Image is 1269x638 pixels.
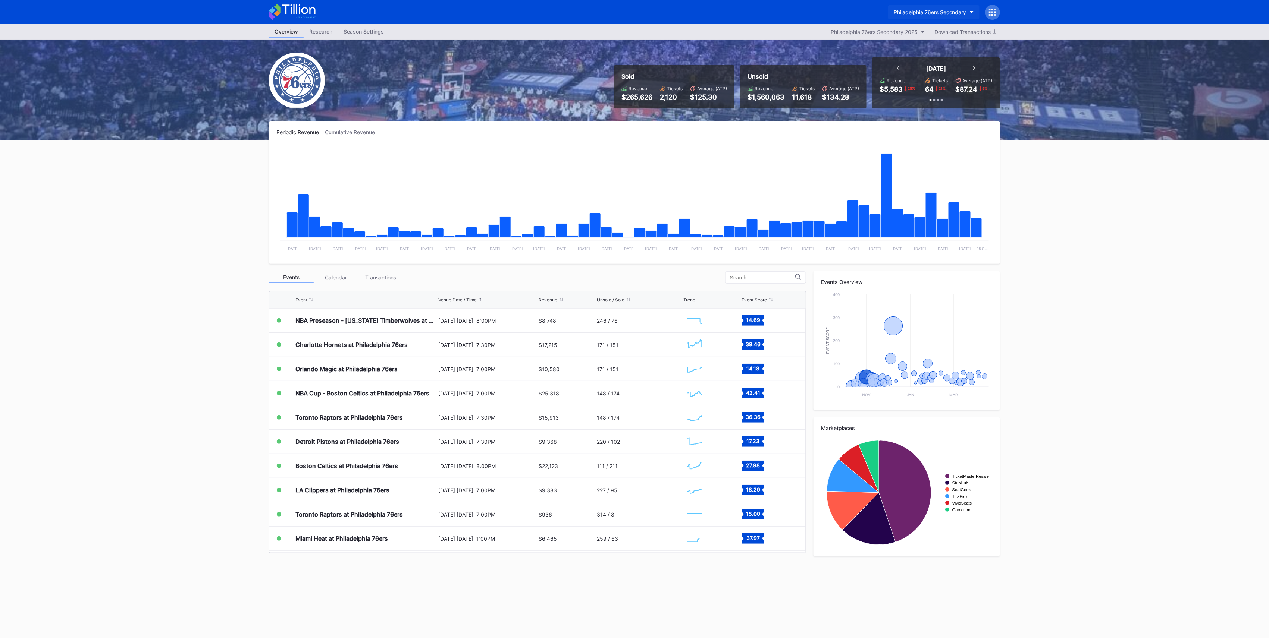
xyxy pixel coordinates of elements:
div: $17,215 [539,342,558,348]
button: Philadelphia 76ers Secondary [888,5,980,19]
div: Trend [684,297,696,303]
div: Tickets [799,86,815,91]
div: $10,580 [539,366,560,372]
div: $134.28 [822,93,859,101]
div: Revenue [629,86,647,91]
div: Revenue [887,78,905,83]
div: 111 / 211 [597,463,618,469]
div: NBA Cup - Boston Celtics at Philadelphia 76ers [295,389,429,397]
div: Event Score [742,297,767,303]
svg: Chart title [684,335,706,354]
div: Toronto Raptors at Philadelphia 76ers [295,511,403,518]
text: 400 [833,292,840,297]
svg: Chart title [684,457,706,475]
text: [DATE] [354,246,366,251]
div: [DATE] [DATE], 7:30PM [438,414,537,421]
div: NBA Preseason - [US_STATE] Timberwolves at Philadelphia 76ers [295,317,436,324]
div: Average (ATP) [697,86,727,91]
text: [DATE] [735,246,747,251]
div: Tickets [667,86,683,91]
text: [DATE] [533,246,545,251]
div: 148 / 174 [597,414,620,421]
div: Tickets [932,78,948,83]
div: 227 / 95 [597,487,618,493]
text: StubHub [952,481,969,485]
text: [DATE] [914,246,927,251]
div: 5 % [982,85,988,91]
text: [DATE] [690,246,702,251]
div: Orlando Magic at Philadelphia 76ers [295,365,398,373]
div: 171 / 151 [597,342,619,348]
svg: Chart title [684,384,706,402]
text: 14.69 [746,317,760,323]
text: 18.29 [746,486,760,493]
text: [DATE] [712,246,725,251]
div: [DATE] [DATE], 7:30PM [438,342,537,348]
div: 314 / 8 [597,511,615,518]
div: Events Overview [821,279,993,285]
text: 15.00 [746,511,760,517]
div: Boston Celtics at Philadelphia 76ers [295,462,398,470]
text: [DATE] [668,246,680,251]
button: Download Transactions [931,27,1000,37]
text: [DATE] [645,246,658,251]
div: 148 / 174 [597,390,620,397]
text: [DATE] [555,246,568,251]
svg: Chart title [276,145,993,256]
div: Marketplaces [821,425,993,431]
div: $5,583 [880,85,903,93]
div: [DATE] [DATE], 8:00PM [438,318,537,324]
text: [DATE] [757,246,770,251]
text: VividSeats [952,501,972,505]
div: 11,618 [792,93,815,101]
svg: Chart title [684,529,706,548]
img: Philadelphia_76ers.png [269,53,325,108]
div: 2,120 [660,93,683,101]
div: [DATE] [DATE], 7:00PM [438,487,537,493]
text: [DATE] [869,246,882,251]
button: Philadelphia 76ers Secondary 2025 [827,27,929,37]
text: 0 [837,385,840,389]
div: [DATE] [DATE], 7:00PM [438,511,537,518]
text: [DATE] [578,246,590,251]
text: 17.23 [746,438,759,444]
div: Venue Date / Time [438,297,477,303]
div: [DATE] [926,65,946,72]
div: [DATE] [DATE], 7:00PM [438,366,537,372]
svg: Chart title [684,432,706,451]
text: [DATE] [466,246,478,251]
div: $125.30 [690,93,727,101]
div: Transactions [358,272,403,283]
div: Miami Heat at Philadelphia 76ers [295,535,388,542]
div: Research [304,26,338,37]
a: Season Settings [338,26,389,38]
div: $8,748 [539,318,557,324]
text: 15 O… [977,246,988,251]
text: [DATE] [959,246,971,251]
div: Cumulative Revenue [325,129,381,135]
div: $6,465 [539,536,557,542]
text: [DATE] [444,246,456,251]
div: $9,383 [539,487,557,493]
text: 200 [833,338,840,343]
text: [DATE] [331,246,344,251]
div: Detroit Pistons at Philadelphia 76ers [295,438,399,445]
text: [DATE] [623,246,635,251]
div: Calendar [314,272,358,283]
svg: Chart title [684,360,706,378]
div: Download Transactions [934,29,996,35]
div: $15,913 [539,414,559,421]
svg: Chart title [821,437,993,549]
div: $9,368 [539,439,557,445]
text: Gametime [952,508,972,512]
text: [DATE] [892,246,904,251]
text: Jan [907,392,915,397]
text: [DATE] [600,246,612,251]
text: 42.41 [746,389,760,396]
text: [DATE] [398,246,411,251]
div: Toronto Raptors at Philadelphia 76ers [295,414,403,421]
text: [DATE] [488,246,501,251]
div: Season Settings [338,26,389,37]
text: [DATE] [309,246,321,251]
text: [DATE] [802,246,814,251]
